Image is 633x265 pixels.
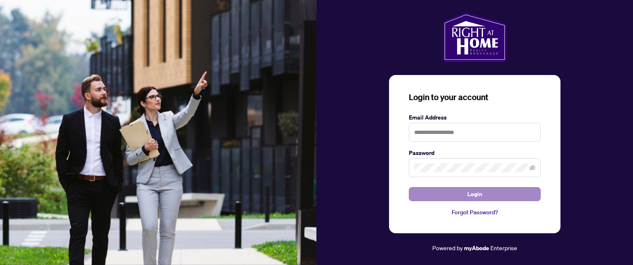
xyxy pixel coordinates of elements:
label: Email Address [409,113,541,122]
span: eye-invisible [530,165,535,171]
img: ma-logo [443,12,506,62]
span: Powered by [432,244,463,251]
a: Forgot Password? [409,208,541,217]
h3: Login to your account [409,91,541,103]
button: Login [409,187,541,201]
label: Password [409,148,541,157]
span: Login [467,188,482,201]
span: Enterprise [490,244,517,251]
a: myAbode [464,244,489,253]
